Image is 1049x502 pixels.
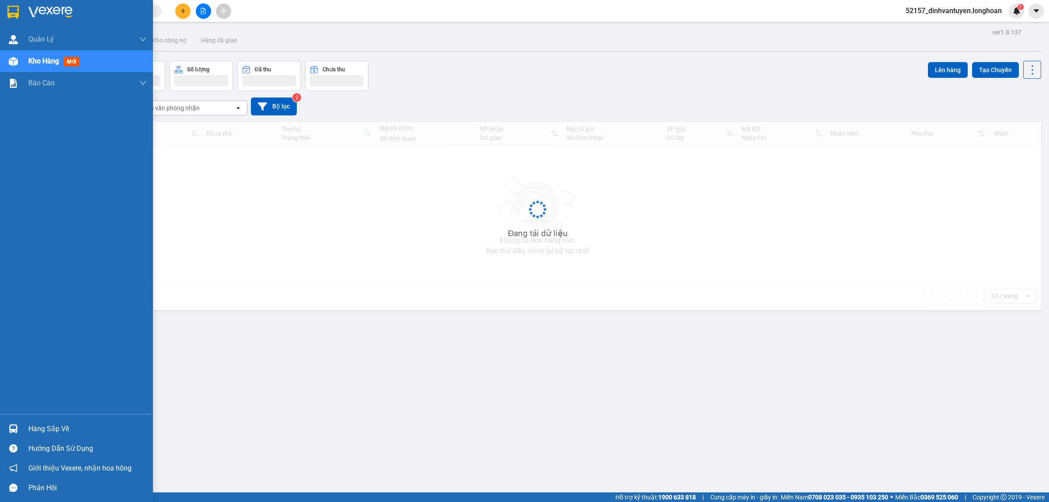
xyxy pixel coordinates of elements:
[9,484,17,492] span: message
[145,30,194,51] button: Kho công nợ
[972,62,1019,78] button: Tạo Chuyến
[890,495,893,499] span: ⚪️
[920,494,958,501] strong: 0369 525 060
[196,3,211,19] button: file-add
[808,494,888,501] strong: 0708 023 035 - 0935 103 250
[292,93,301,102] sup: 2
[28,442,146,455] div: Hướng dẫn sử dụng
[899,5,1009,16] span: 52157_dinhvantuyen.longhoan
[781,492,888,502] span: Miền Nam
[28,77,55,88] span: Báo cáo
[508,227,568,240] div: Đang tải dữ liệu
[9,424,18,433] img: warehouse-icon
[323,66,345,73] div: Chưa thu
[702,492,704,502] span: |
[255,66,271,73] div: Đã thu
[965,492,966,502] span: |
[194,30,244,51] button: Hàng đã giao
[28,481,146,495] div: Phản hồi
[139,104,200,112] div: Chọn văn phòng nhận
[235,105,242,112] svg: open
[220,8,226,14] span: aim
[251,98,297,115] button: Bộ lọc
[895,492,958,502] span: Miền Bắc
[139,36,146,43] span: down
[615,492,696,502] span: Hỗ trợ kỹ thuật:
[9,444,17,453] span: question-circle
[710,492,778,502] span: Cung cấp máy in - giấy in:
[237,61,301,91] button: Đã thu
[1000,494,1007,500] span: copyright
[928,62,968,78] button: Lên hàng
[1028,3,1044,19] button: caret-down
[9,79,18,88] img: solution-icon
[1018,4,1024,10] sup: 1
[139,80,146,87] span: down
[305,61,368,91] button: Chưa thu
[175,3,191,19] button: plus
[1019,4,1022,10] span: 1
[170,61,233,91] button: Số lượng
[28,422,146,436] div: Hàng sắp về
[658,494,696,501] strong: 1900 633 818
[187,66,209,73] div: Số lượng
[63,57,80,66] span: mới
[7,6,19,19] img: logo-vxr
[200,8,206,14] span: file-add
[992,28,1021,37] div: ver 1.8.137
[216,3,231,19] button: aim
[9,464,17,472] span: notification
[28,34,54,45] span: Quản Lý
[28,57,59,65] span: Kho hàng
[1013,7,1021,15] img: icon-new-feature
[180,8,186,14] span: plus
[9,57,18,66] img: warehouse-icon
[28,463,132,474] span: Giới thiệu Vexere, nhận hoa hồng
[1032,7,1040,15] span: caret-down
[9,35,18,44] img: warehouse-icon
